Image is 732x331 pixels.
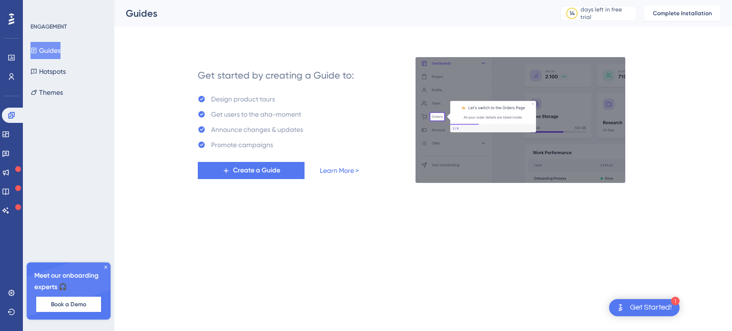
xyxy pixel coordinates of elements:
button: Complete Installation [644,6,721,21]
div: 14 [569,10,575,17]
div: Design product tours [211,93,275,105]
span: Complete Installation [653,10,712,17]
div: Open Get Started! checklist, remaining modules: 1 [609,299,680,316]
span: Create a Guide [233,165,280,176]
div: 1 [671,297,680,305]
div: Guides [126,7,537,20]
a: Learn More > [320,165,359,176]
button: Hotspots [30,63,66,80]
img: 21a29cd0e06a8f1d91b8bced9f6e1c06.gif [415,57,626,183]
button: Book a Demo [36,297,101,312]
div: Announce changes & updates [211,124,303,135]
div: Promote campaigns [211,139,273,150]
span: Book a Demo [51,301,86,308]
button: Guides [30,42,61,59]
button: Create a Guide [198,162,305,179]
div: Get Started! [630,302,672,313]
span: Meet our onboarding experts 🎧 [34,270,103,293]
div: days left in free trial [580,6,633,21]
div: Get users to the aha-moment [211,109,301,120]
button: Themes [30,84,63,101]
div: ENGAGEMENT [30,23,67,30]
div: Get started by creating a Guide to: [198,69,354,82]
img: launcher-image-alternative-text [615,302,626,313]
